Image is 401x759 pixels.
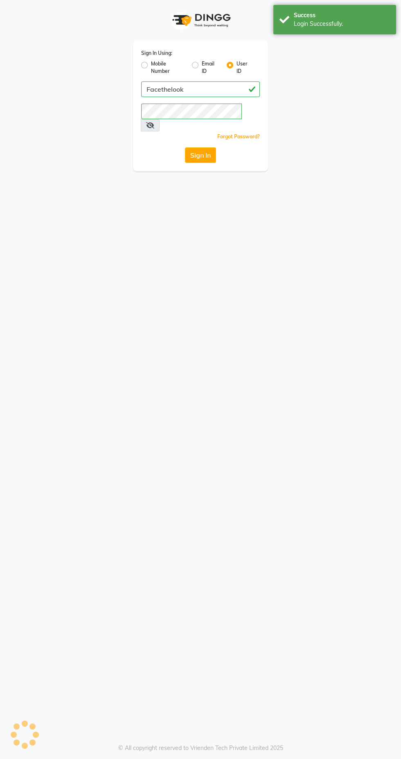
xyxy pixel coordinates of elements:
button: Sign In [185,147,216,163]
input: Username [141,81,260,97]
a: Forgot Password? [217,133,260,140]
img: logo1.svg [168,8,233,32]
input: Username [141,104,242,119]
label: Mobile Number [151,60,185,75]
label: User ID [237,60,253,75]
label: Email ID [202,60,220,75]
div: Success [294,11,390,20]
label: Sign In Using: [141,50,172,57]
div: Login Successfully. [294,20,390,28]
